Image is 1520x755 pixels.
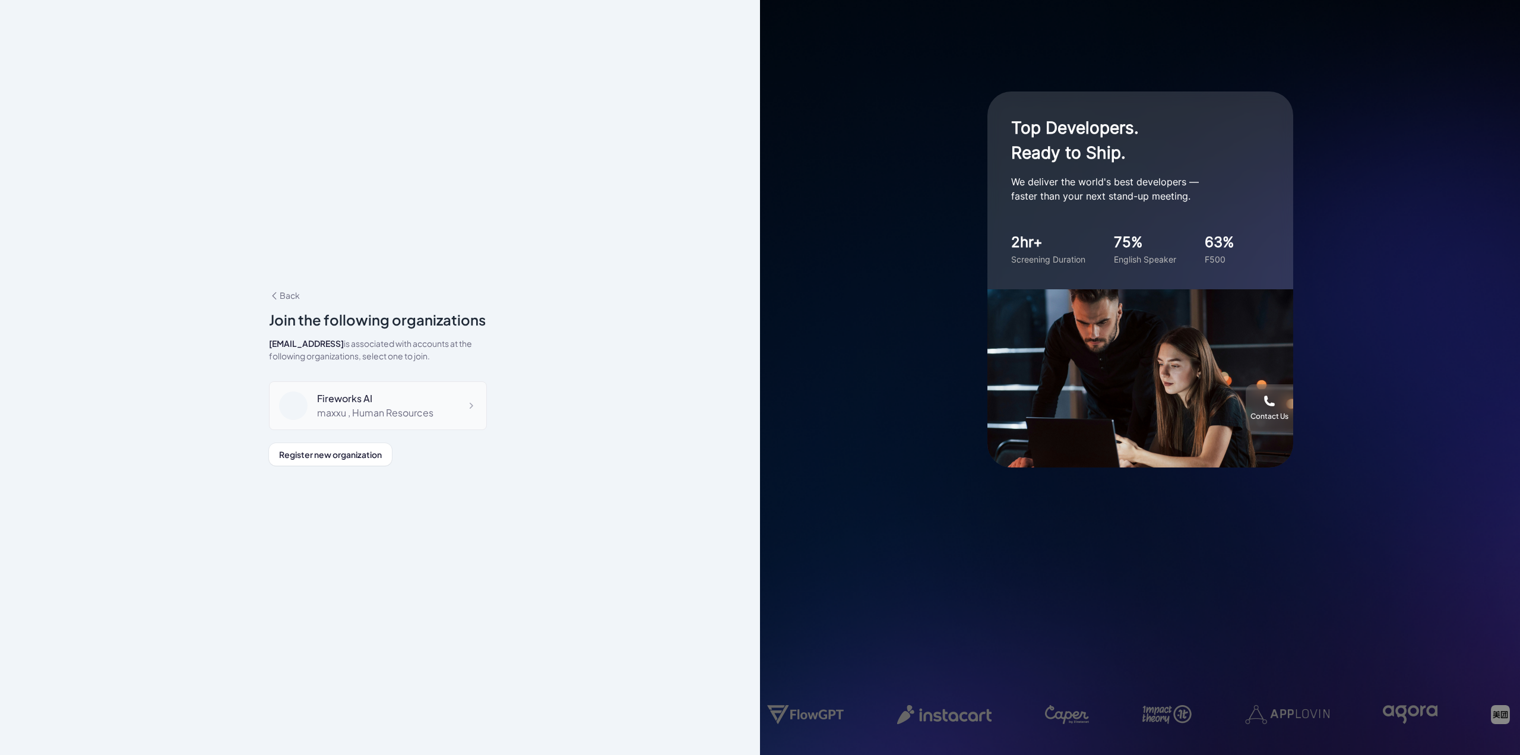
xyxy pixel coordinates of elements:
[1011,253,1085,266] div: Screening Duration
[1011,115,1249,165] h1: Top Developers. Ready to Ship.
[1114,253,1176,266] div: English Speaker
[1011,232,1085,253] div: 2hr+
[269,338,344,349] span: [EMAIL_ADDRESS]
[269,309,492,330] div: Join the following organizations
[317,406,433,420] div: maxxu , Human Resources
[317,391,433,406] div: Fireworks AI
[269,443,392,466] button: Register new organization
[1114,232,1176,253] div: 75%
[1205,232,1234,253] div: 63%
[1246,384,1293,432] button: Contact Us
[1205,253,1234,266] div: F500
[279,449,382,460] span: Register new organization
[1011,175,1249,203] p: We deliver the world's best developers — faster than your next stand-up meeting.
[1250,412,1288,421] div: Contact Us
[269,290,300,301] span: Back
[269,338,472,361] span: is associated with accounts at the following organizations, select one to join.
